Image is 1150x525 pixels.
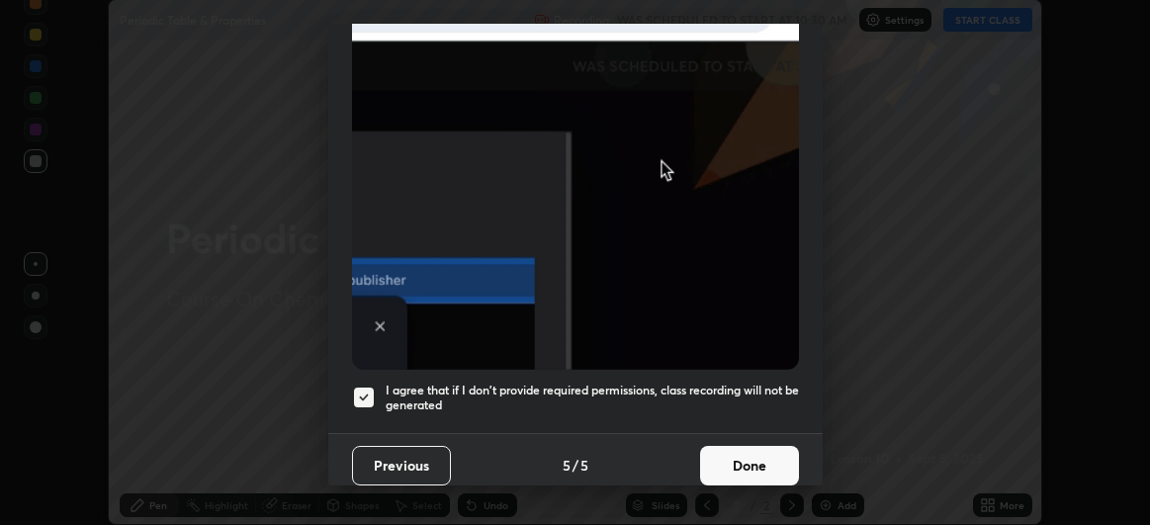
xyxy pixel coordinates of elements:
[700,446,799,485] button: Done
[580,455,588,476] h4: 5
[563,455,571,476] h4: 5
[352,446,451,485] button: Previous
[386,383,799,413] h5: I agree that if I don't provide required permissions, class recording will not be generated
[573,455,578,476] h4: /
